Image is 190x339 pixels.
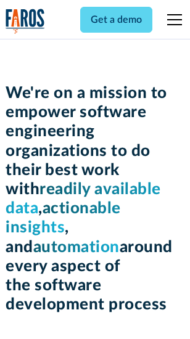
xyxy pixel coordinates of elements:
div: menu [160,5,184,35]
span: actionable insights [6,200,121,235]
span: readily available data [6,181,161,216]
a: Get a demo [80,7,152,33]
h1: We're on a mission to empower software engineering organizations to do their best work with , , a... [6,84,184,314]
img: Logo of the analytics and reporting company Faros. [6,9,45,34]
span: automation [33,239,120,255]
a: home [6,9,45,34]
